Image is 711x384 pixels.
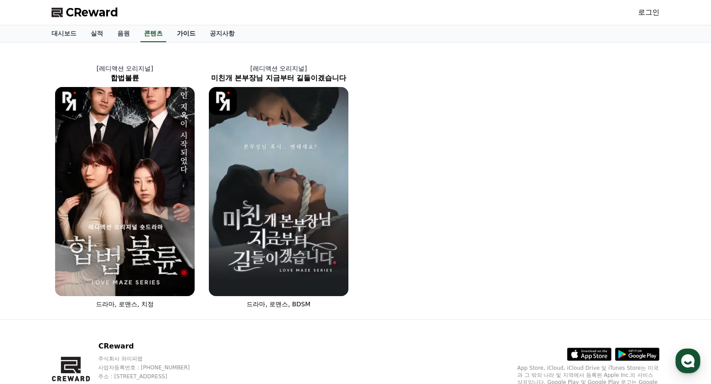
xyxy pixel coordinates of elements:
[28,295,33,302] span: 홈
[137,295,148,302] span: 설정
[66,5,118,20] span: CReward
[247,301,310,308] span: 드라마, 로맨스, BDSM
[48,57,202,316] a: [레디액션 오리지널] 합법불륜 합법불륜 [object Object] Logo 드라마, 로맨스, 치정
[202,73,355,83] h2: 미친개 본부장님 지금부터 길들이겠습니다
[98,341,207,352] p: CReward
[96,301,154,308] span: 드라마, 로맨스, 치정
[203,25,242,42] a: 공지사항
[98,355,207,362] p: 주식회사 와이피랩
[81,295,92,302] span: 대화
[115,281,171,304] a: 설정
[110,25,137,42] a: 음원
[98,373,207,380] p: 주소 : [STREET_ADDRESS]
[55,87,83,115] img: [object Object] Logo
[52,5,118,20] a: CReward
[44,25,84,42] a: 대시보드
[638,7,659,18] a: 로그인
[84,25,110,42] a: 실적
[170,25,203,42] a: 가이드
[48,64,202,73] p: [레디액션 오리지널]
[209,87,237,115] img: [object Object] Logo
[3,281,59,304] a: 홈
[98,364,207,371] p: 사업자등록번호 : [PHONE_NUMBER]
[140,25,166,42] a: 콘텐츠
[55,87,195,296] img: 합법불륜
[59,281,115,304] a: 대화
[48,73,202,83] h2: 합법불륜
[202,57,355,316] a: [레디액션 오리지널] 미친개 본부장님 지금부터 길들이겠습니다 미친개 본부장님 지금부터 길들이겠습니다 [object Object] Logo 드라마, 로맨스, BDSM
[202,64,355,73] p: [레디액션 오리지널]
[209,87,348,296] img: 미친개 본부장님 지금부터 길들이겠습니다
